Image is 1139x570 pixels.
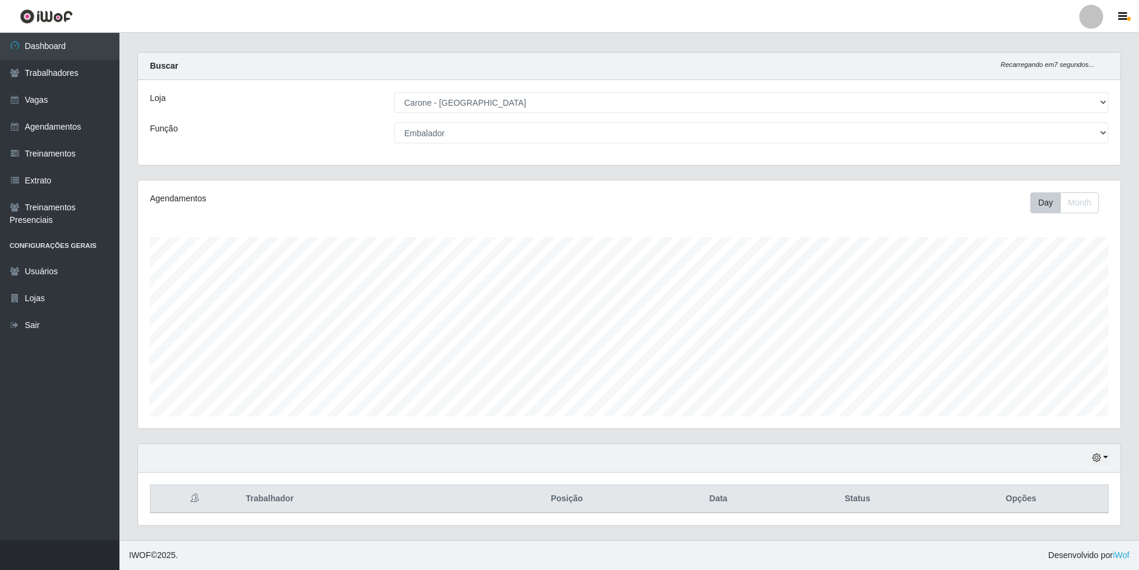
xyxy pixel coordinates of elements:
i: Recarregando em 7 segundos... [1000,61,1094,68]
th: Opções [934,485,1109,513]
div: Toolbar with button groups [1030,192,1109,213]
div: First group [1030,192,1099,213]
span: IWOF [129,550,151,560]
label: Loja [150,92,165,105]
label: Função [150,122,178,135]
div: Agendamentos [150,192,539,205]
a: iWof [1113,550,1129,560]
span: © 2025 . [129,549,178,562]
strong: Buscar [150,61,178,71]
th: Trabalhador [238,485,477,513]
img: CoreUI Logo [20,9,73,24]
th: Status [781,485,934,513]
th: Data [656,485,781,513]
span: Desenvolvido por [1048,549,1129,562]
button: Day [1030,192,1061,213]
button: Month [1060,192,1099,213]
th: Posição [478,485,656,513]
